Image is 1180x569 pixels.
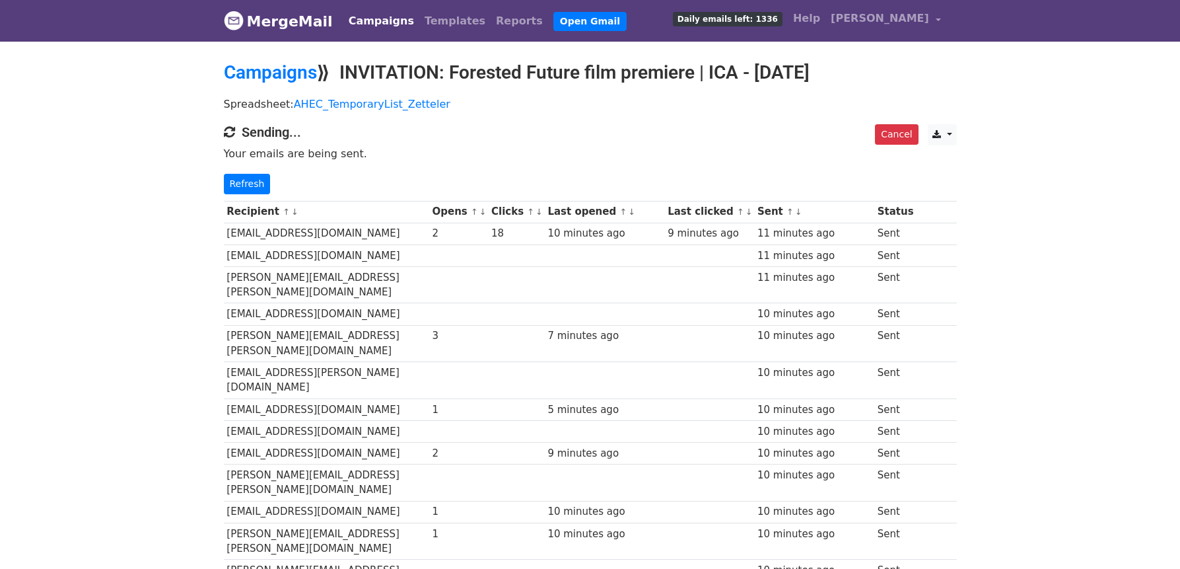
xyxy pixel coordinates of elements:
a: MergeMail [224,7,333,35]
td: Sent [874,420,917,442]
a: ↓ [536,207,543,217]
div: 1 [432,527,485,542]
div: 5 minutes ago [547,402,661,418]
th: Clicks [488,201,544,223]
td: [EMAIL_ADDRESS][DOMAIN_NAME] [224,303,429,325]
div: 10 minutes ago [757,527,871,542]
div: 2 [432,446,485,461]
td: Sent [874,303,917,325]
th: Opens [429,201,489,223]
a: ↑ [471,207,478,217]
td: [EMAIL_ADDRESS][DOMAIN_NAME] [224,223,429,245]
span: [PERSON_NAME] [831,11,929,26]
div: 10 minutes ago [757,365,871,381]
div: 10 minutes ago [757,307,871,322]
div: 1 [432,402,485,418]
a: ↓ [479,207,487,217]
th: Last opened [545,201,665,223]
div: 10 minutes ago [757,402,871,418]
a: Daily emails left: 1336 [668,5,788,32]
td: [PERSON_NAME][EMAIL_ADDRESS][PERSON_NAME][DOMAIN_NAME] [224,266,429,303]
div: 11 minutes ago [757,248,871,264]
th: Status [874,201,917,223]
td: Sent [874,501,917,523]
td: Sent [874,398,917,420]
a: AHEC_TemporaryList_Zetteler [294,98,450,110]
th: Last clicked [664,201,754,223]
td: [PERSON_NAME][EMAIL_ADDRESS][PERSON_NAME][DOMAIN_NAME] [224,465,429,502]
span: Daily emails left: 1336 [673,12,782,26]
div: 2 [432,226,485,241]
td: [PERSON_NAME][EMAIL_ADDRESS][PERSON_NAME][DOMAIN_NAME] [224,325,429,362]
div: 11 minutes ago [757,270,871,285]
td: Sent [874,362,917,399]
a: Open Gmail [553,12,627,31]
td: [EMAIL_ADDRESS][DOMAIN_NAME] [224,442,429,464]
p: Your emails are being sent. [224,147,957,161]
td: Sent [874,523,917,560]
div: 10 minutes ago [757,504,871,519]
td: [EMAIL_ADDRESS][DOMAIN_NAME] [224,245,429,266]
div: 11 minutes ago [757,226,871,241]
div: 1 [432,504,485,519]
div: 10 minutes ago [757,424,871,439]
div: 10 minutes ago [757,446,871,461]
td: Sent [874,325,917,362]
td: Sent [874,266,917,303]
a: Help [788,5,825,32]
div: 10 minutes ago [757,468,871,483]
div: 3 [432,328,485,344]
td: [PERSON_NAME][EMAIL_ADDRESS][PERSON_NAME][DOMAIN_NAME] [224,523,429,560]
div: 18 [491,226,541,241]
a: ↑ [737,207,744,217]
h4: Sending... [224,124,957,140]
td: Sent [874,245,917,266]
td: Sent [874,223,917,245]
a: Reports [491,8,548,34]
a: Templates [419,8,491,34]
td: [EMAIL_ADDRESS][DOMAIN_NAME] [224,501,429,523]
p: Spreadsheet: [224,97,957,111]
a: ↓ [628,207,635,217]
div: 9 minutes ago [547,446,661,461]
img: MergeMail logo [224,11,244,30]
a: Refresh [224,174,271,194]
h2: ⟫ INVITATION: Forested Future film premiere | ICA - [DATE] [224,61,957,84]
div: 10 minutes ago [757,328,871,344]
a: ↓ [291,207,298,217]
a: Campaigns [224,61,317,83]
a: ↑ [283,207,290,217]
div: 10 minutes ago [547,226,661,241]
td: [EMAIL_ADDRESS][PERSON_NAME][DOMAIN_NAME] [224,362,429,399]
a: ↓ [795,207,802,217]
th: Recipient [224,201,429,223]
a: ↓ [746,207,753,217]
div: 7 minutes ago [547,328,661,344]
div: 10 minutes ago [547,527,661,542]
a: ↑ [786,207,794,217]
th: Sent [754,201,874,223]
td: Sent [874,442,917,464]
a: ↑ [527,207,534,217]
td: [EMAIL_ADDRESS][DOMAIN_NAME] [224,420,429,442]
div: 10 minutes ago [547,504,661,519]
a: [PERSON_NAME] [825,5,946,36]
a: Campaigns [343,8,419,34]
a: ↑ [619,207,627,217]
a: Cancel [875,124,918,145]
td: Sent [874,465,917,502]
div: 9 minutes ago [668,226,751,241]
td: [EMAIL_ADDRESS][DOMAIN_NAME] [224,398,429,420]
